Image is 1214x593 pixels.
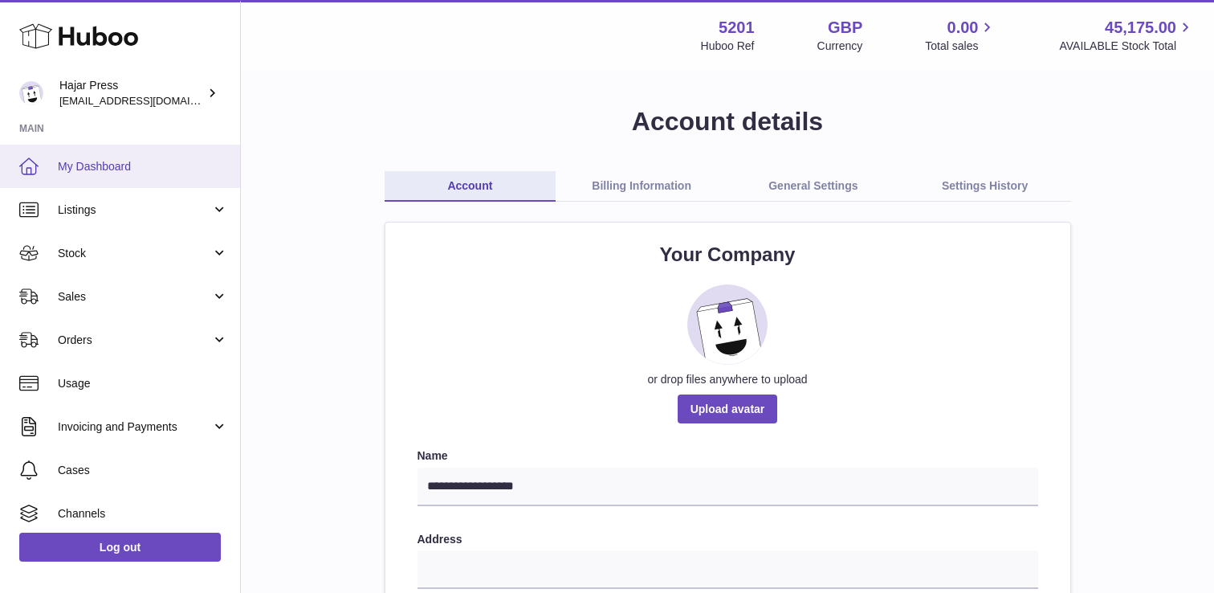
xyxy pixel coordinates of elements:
a: Log out [19,533,221,562]
span: 45,175.00 [1105,17,1176,39]
span: My Dashboard [58,159,228,174]
a: 0.00 Total sales [925,17,996,54]
span: AVAILABLE Stock Total [1059,39,1195,54]
span: Stock [58,246,211,261]
img: editorial@hajarpress.com [19,81,43,105]
label: Name [418,448,1038,464]
span: 0.00 [947,17,979,39]
label: Address [418,532,1038,547]
a: General Settings [727,171,899,202]
span: Channels [58,506,228,521]
span: Orders [58,333,211,348]
span: Cases [58,463,228,478]
a: Account [385,171,556,202]
a: Settings History [899,171,1071,202]
div: Huboo Ref [701,39,755,54]
div: Currency [817,39,863,54]
span: Total sales [925,39,996,54]
h1: Account details [267,104,1188,139]
img: placeholder_image.svg [687,284,768,365]
span: Upload avatar [678,395,778,423]
span: Usage [58,376,228,391]
div: or drop files anywhere to upload [418,372,1038,387]
strong: GBP [828,17,862,39]
div: Hajar Press [59,78,204,108]
span: Sales [58,289,211,305]
strong: 5201 [719,17,755,39]
span: Listings [58,202,211,218]
h2: Your Company [418,242,1038,268]
a: 45,175.00 AVAILABLE Stock Total [1059,17,1195,54]
a: Billing Information [556,171,727,202]
span: [EMAIL_ADDRESS][DOMAIN_NAME] [59,94,236,107]
span: Invoicing and Payments [58,419,211,435]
